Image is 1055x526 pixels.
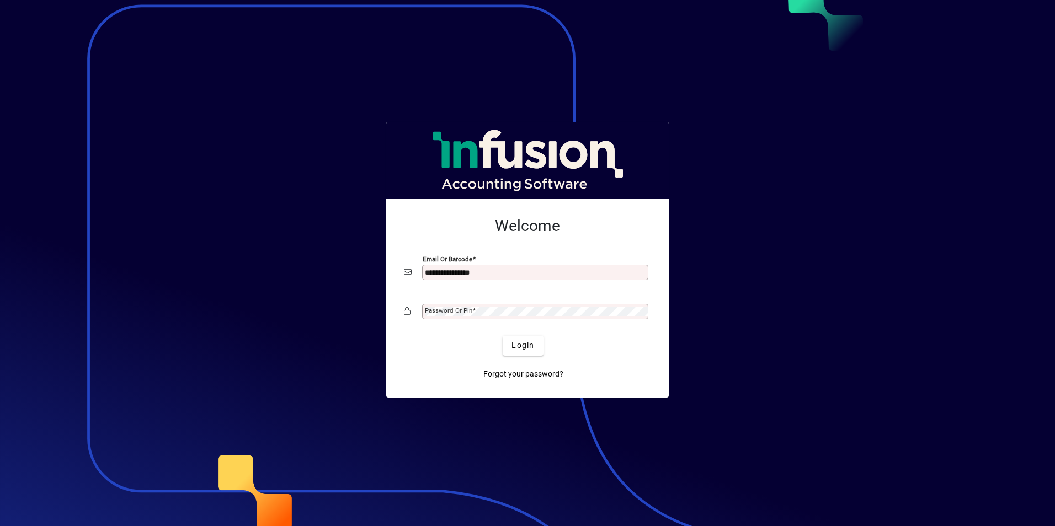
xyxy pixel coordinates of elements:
h2: Welcome [404,217,651,235]
mat-label: Password or Pin [425,307,472,314]
button: Login [503,336,543,356]
span: Forgot your password? [483,368,563,380]
a: Forgot your password? [479,364,568,384]
span: Login [511,340,534,351]
mat-label: Email or Barcode [423,255,472,262]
